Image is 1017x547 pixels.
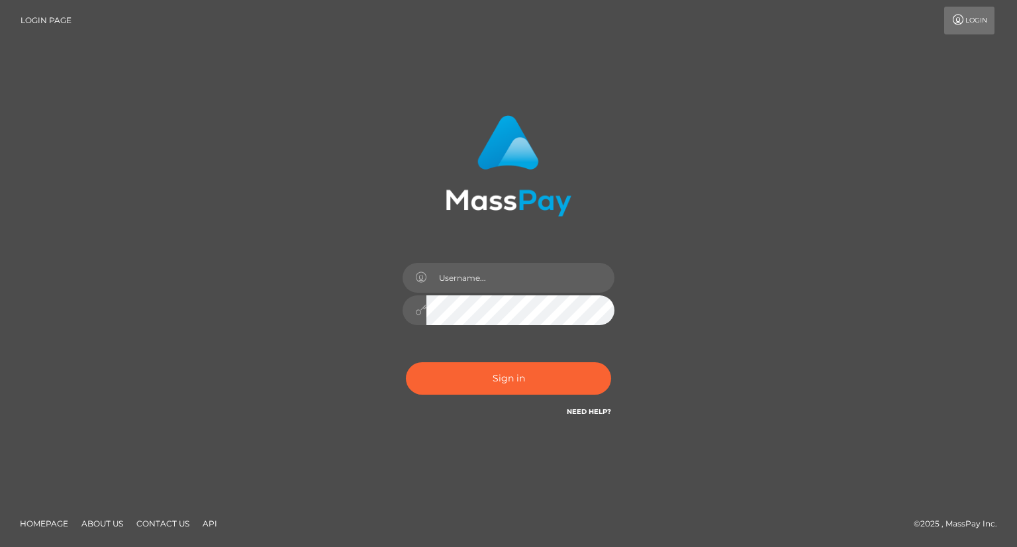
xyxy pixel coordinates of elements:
a: Contact Us [131,513,195,534]
button: Sign in [406,362,611,395]
div: © 2025 , MassPay Inc. [914,517,1007,531]
a: Login [944,7,994,34]
a: Homepage [15,513,73,534]
a: Login Page [21,7,72,34]
a: Need Help? [567,407,611,416]
img: MassPay Login [446,115,571,217]
input: Username... [426,263,614,293]
a: About Us [76,513,128,534]
a: API [197,513,222,534]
